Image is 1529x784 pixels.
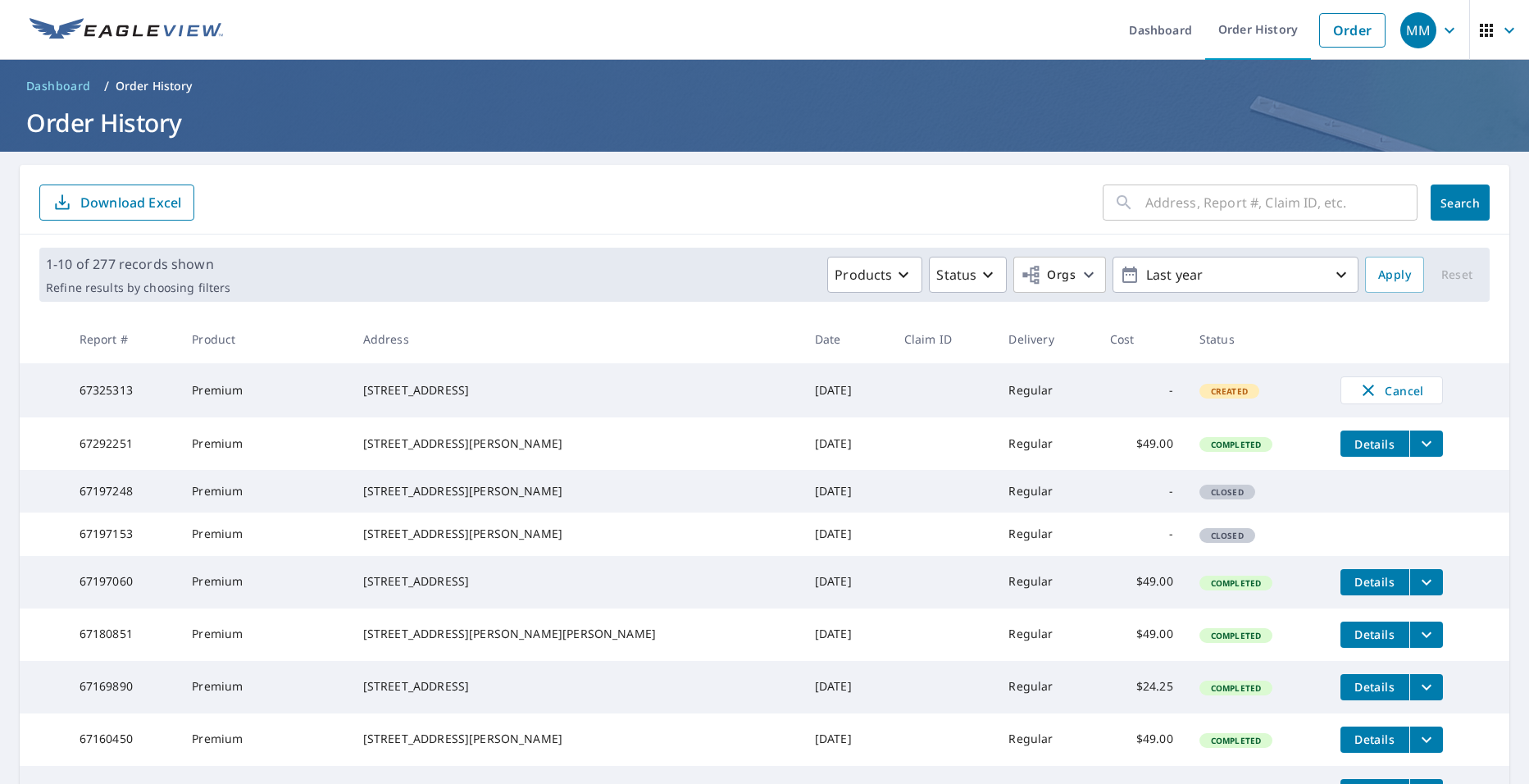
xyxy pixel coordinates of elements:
[179,513,349,555] td: Premium
[995,470,1096,513] td: Regular
[1350,627,1399,642] span: Details
[1201,682,1271,694] span: Completed
[1201,439,1271,450] span: Completed
[1340,431,1409,457] button: detailsBtn-67292251
[995,417,1096,470] td: Regular
[827,257,922,293] button: Products
[363,435,789,452] div: [STREET_ADDRESS][PERSON_NAME]
[363,678,789,695] div: [STREET_ADDRESS]
[802,513,891,555] td: [DATE]
[350,315,802,363] th: Address
[66,417,180,470] td: 67292251
[1097,417,1186,470] td: $49.00
[995,363,1096,417] td: Regular
[66,315,180,363] th: Report #
[802,661,891,713] td: [DATE]
[1021,265,1076,285] span: Orgs
[179,315,349,363] th: Product
[179,661,349,713] td: Premium
[1431,185,1490,221] button: Search
[66,513,180,555] td: 67197153
[1350,436,1399,452] span: Details
[179,417,349,470] td: Premium
[802,713,891,766] td: [DATE]
[1201,630,1271,641] span: Completed
[802,470,891,513] td: [DATE]
[116,78,193,94] p: Order History
[995,609,1096,661] td: Regular
[1013,257,1106,293] button: Orgs
[66,609,180,661] td: 67180851
[1358,381,1426,400] span: Cancel
[26,78,91,94] span: Dashboard
[66,363,180,417] td: 67325313
[1201,577,1271,589] span: Completed
[802,609,891,661] td: [DATE]
[1145,180,1418,226] input: Address, Report #, Claim ID, etc.
[1201,735,1271,746] span: Completed
[46,280,230,295] p: Refine results by choosing filters
[995,315,1096,363] th: Delivery
[66,470,180,513] td: 67197248
[363,626,789,642] div: [STREET_ADDRESS][PERSON_NAME][PERSON_NAME]
[1140,261,1331,289] p: Last year
[20,73,98,99] a: Dashboard
[1340,376,1443,404] button: Cancel
[179,470,349,513] td: Premium
[1201,530,1254,541] span: Closed
[179,363,349,417] td: Premium
[802,556,891,609] td: [DATE]
[363,573,789,590] div: [STREET_ADDRESS]
[1350,732,1399,747] span: Details
[66,556,180,609] td: 67197060
[363,382,789,399] div: [STREET_ADDRESS]
[1409,569,1443,595] button: filesDropdownBtn-67197060
[1378,265,1411,285] span: Apply
[80,194,181,212] p: Download Excel
[1097,661,1186,713] td: $24.25
[363,731,789,747] div: [STREET_ADDRESS][PERSON_NAME]
[995,661,1096,713] td: Regular
[891,315,996,363] th: Claim ID
[1340,569,1409,595] button: detailsBtn-67197060
[1097,315,1186,363] th: Cost
[20,106,1509,139] h1: Order History
[179,556,349,609] td: Premium
[929,257,1007,293] button: Status
[1444,195,1477,211] span: Search
[1365,257,1424,293] button: Apply
[1097,713,1186,766] td: $49.00
[104,76,109,96] li: /
[1340,622,1409,648] button: detailsBtn-67180851
[179,713,349,766] td: Premium
[30,18,223,43] img: EV Logo
[1409,727,1443,753] button: filesDropdownBtn-67160450
[1097,609,1186,661] td: $49.00
[66,661,180,713] td: 67169890
[46,254,230,274] p: 1-10 of 277 records shown
[1340,727,1409,753] button: detailsBtn-67160450
[39,185,194,221] button: Download Excel
[835,265,892,285] p: Products
[363,483,789,499] div: [STREET_ADDRESS][PERSON_NAME]
[1400,12,1436,48] div: MM
[1340,674,1409,700] button: detailsBtn-67169890
[995,713,1096,766] td: Regular
[1186,315,1327,363] th: Status
[802,315,891,363] th: Date
[1201,385,1258,397] span: Created
[1350,679,1399,695] span: Details
[1350,574,1399,590] span: Details
[1097,363,1186,417] td: -
[995,513,1096,555] td: Regular
[1201,486,1254,498] span: Closed
[995,556,1096,609] td: Regular
[1319,13,1386,48] a: Order
[179,609,349,661] td: Premium
[1097,513,1186,555] td: -
[1409,431,1443,457] button: filesDropdownBtn-67292251
[1097,556,1186,609] td: $49.00
[936,265,976,285] p: Status
[20,73,1509,99] nav: breadcrumb
[802,363,891,417] td: [DATE]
